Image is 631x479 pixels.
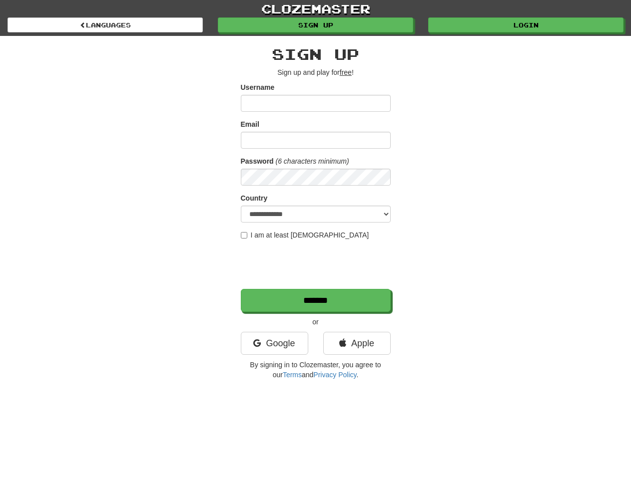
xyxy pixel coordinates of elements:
em: (6 characters minimum) [276,157,349,165]
p: or [241,317,391,327]
a: Google [241,332,308,355]
a: Sign up [218,17,413,32]
u: free [340,68,352,76]
a: Apple [323,332,391,355]
label: Country [241,193,268,203]
label: Username [241,82,275,92]
a: Login [428,17,624,32]
a: Terms [283,371,302,379]
a: Languages [7,17,203,32]
iframe: reCAPTCHA [241,245,393,284]
h2: Sign up [241,46,391,62]
a: Privacy Policy [313,371,356,379]
p: By signing in to Clozemaster, you agree to our and . [241,360,391,380]
input: I am at least [DEMOGRAPHIC_DATA] [241,232,247,239]
p: Sign up and play for ! [241,67,391,77]
label: Email [241,119,259,129]
label: I am at least [DEMOGRAPHIC_DATA] [241,230,369,240]
label: Password [241,156,274,166]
